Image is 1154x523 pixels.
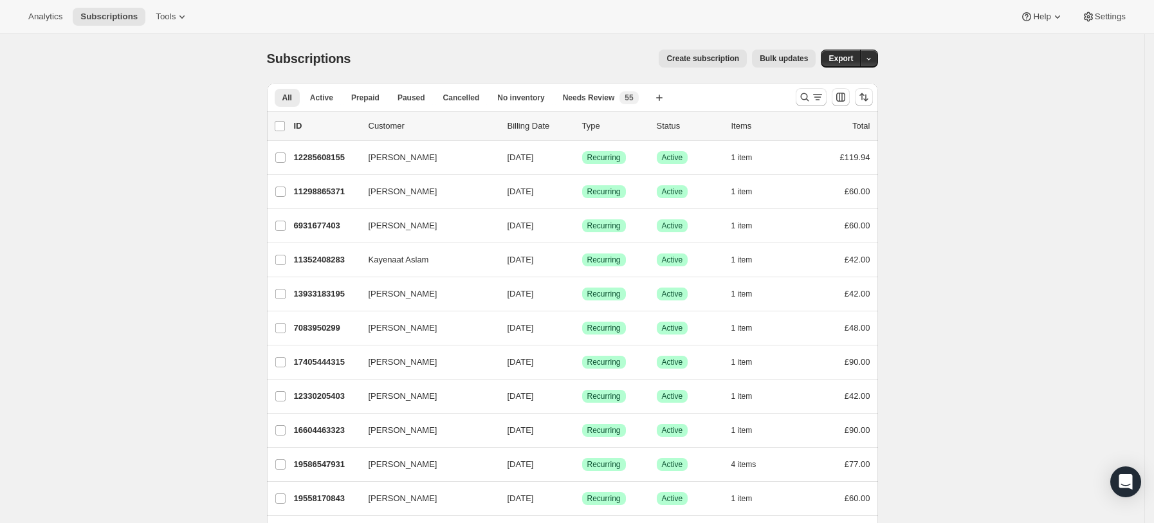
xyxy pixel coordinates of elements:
[731,357,753,367] span: 1 item
[587,357,621,367] span: Recurring
[294,219,358,232] p: 6931677403
[662,255,683,265] span: Active
[508,120,572,133] p: Billing Date
[845,187,870,196] span: £60.00
[855,88,873,106] button: Sort the results
[1110,466,1141,497] div: Open Intercom Messenger
[582,120,646,133] div: Type
[821,50,861,68] button: Export
[294,458,358,471] p: 19586547931
[294,285,870,303] div: 13933183195[PERSON_NAME][DATE]SuccessRecurringSuccessActive1 item£42.00
[731,455,771,473] button: 4 items
[294,120,870,133] div: IDCustomerBilling DateTypeStatusItemsTotal
[731,183,767,201] button: 1 item
[662,357,683,367] span: Active
[731,251,767,269] button: 1 item
[294,322,358,335] p: 7083950299
[845,289,870,298] span: £42.00
[829,53,853,64] span: Export
[294,120,358,133] p: ID
[845,391,870,401] span: £42.00
[361,454,490,475] button: [PERSON_NAME]
[369,219,437,232] span: [PERSON_NAME]
[294,185,358,198] p: 11298865371
[294,253,358,266] p: 11352408283
[73,8,145,26] button: Subscriptions
[369,120,497,133] p: Customer
[294,183,870,201] div: 11298865371[PERSON_NAME][DATE]SuccessRecurringSuccessActive1 item£60.00
[369,424,437,437] span: [PERSON_NAME]
[657,120,721,133] p: Status
[845,459,870,469] span: £77.00
[508,357,534,367] span: [DATE]
[361,216,490,236] button: [PERSON_NAME]
[587,493,621,504] span: Recurring
[731,421,767,439] button: 1 item
[587,425,621,436] span: Recurring
[361,420,490,441] button: [PERSON_NAME]
[845,221,870,230] span: £60.00
[21,8,70,26] button: Analytics
[294,424,358,437] p: 16604463323
[294,149,870,167] div: 12285608155[PERSON_NAME][DATE]SuccessRecurringSuccessActive1 item£119.94
[845,255,870,264] span: £42.00
[662,289,683,299] span: Active
[361,284,490,304] button: [PERSON_NAME]
[294,151,358,164] p: 12285608155
[587,187,621,197] span: Recurring
[731,353,767,371] button: 1 item
[156,12,176,22] span: Tools
[731,459,756,470] span: 4 items
[662,221,683,231] span: Active
[398,93,425,103] span: Paused
[443,93,480,103] span: Cancelled
[361,181,490,202] button: [PERSON_NAME]
[731,391,753,401] span: 1 item
[351,93,380,103] span: Prepaid
[731,425,753,436] span: 1 item
[369,356,437,369] span: [PERSON_NAME]
[587,391,621,401] span: Recurring
[369,322,437,335] span: [PERSON_NAME]
[845,425,870,435] span: £90.00
[659,50,747,68] button: Create subscription
[587,323,621,333] span: Recurring
[752,50,816,68] button: Bulk updates
[731,387,767,405] button: 1 item
[832,88,850,106] button: Customize table column order and visibility
[369,151,437,164] span: [PERSON_NAME]
[662,187,683,197] span: Active
[361,488,490,509] button: [PERSON_NAME]
[294,490,870,508] div: 19558170843[PERSON_NAME][DATE]SuccessRecurringSuccessActive1 item£60.00
[369,185,437,198] span: [PERSON_NAME]
[508,425,534,435] span: [DATE]
[369,390,437,403] span: [PERSON_NAME]
[361,352,490,372] button: [PERSON_NAME]
[508,152,534,162] span: [DATE]
[1074,8,1133,26] button: Settings
[731,120,796,133] div: Items
[508,221,534,230] span: [DATE]
[267,51,351,66] span: Subscriptions
[731,152,753,163] span: 1 item
[282,93,292,103] span: All
[563,93,615,103] span: Needs Review
[369,458,437,471] span: [PERSON_NAME]
[294,251,870,269] div: 11352408283Kayenaat Aslam[DATE]SuccessRecurringSuccessActive1 item£42.00
[731,490,767,508] button: 1 item
[294,319,870,337] div: 7083950299[PERSON_NAME][DATE]SuccessRecurringSuccessActive1 item£48.00
[310,93,333,103] span: Active
[294,353,870,371] div: 17405444315[PERSON_NAME][DATE]SuccessRecurringSuccessActive1 item£90.00
[662,459,683,470] span: Active
[731,217,767,235] button: 1 item
[587,221,621,231] span: Recurring
[294,217,870,235] div: 6931677403[PERSON_NAME][DATE]SuccessRecurringSuccessActive1 item£60.00
[80,12,138,22] span: Subscriptions
[625,93,633,103] span: 55
[369,492,437,505] span: [PERSON_NAME]
[731,149,767,167] button: 1 item
[760,53,808,64] span: Bulk updates
[666,53,739,64] span: Create subscription
[148,8,196,26] button: Tools
[731,289,753,299] span: 1 item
